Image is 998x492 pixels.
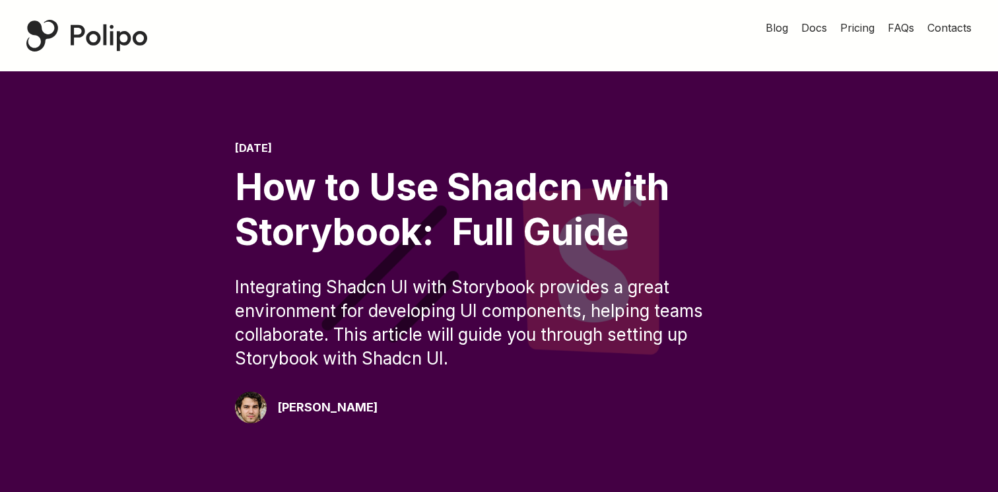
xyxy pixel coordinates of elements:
[766,20,788,36] a: Blog
[840,20,875,36] a: Pricing
[888,20,914,36] a: FAQs
[801,20,827,36] a: Docs
[801,21,827,34] span: Docs
[840,21,875,34] span: Pricing
[927,21,972,34] span: Contacts
[277,398,378,417] div: [PERSON_NAME]
[766,21,788,34] span: Blog
[927,20,972,36] a: Contacts
[235,165,763,254] div: How to Use Shadcn with Storybook: Full Guide
[235,141,272,155] time: [DATE]
[235,392,267,423] img: Giorgio Pari Polipo
[888,21,914,34] span: FAQs
[235,275,763,370] div: Integrating Shadcn UI with Storybook provides a great environment for developing UI components, h...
